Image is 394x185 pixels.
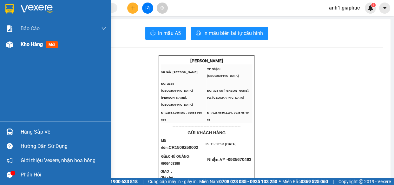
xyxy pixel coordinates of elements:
button: printerIn mẫu biên lai tự cấu hình [191,27,268,40]
img: warehouse-icon [6,129,13,135]
span: VP Gửi: [PERSON_NAME] [161,71,198,74]
span: Mã đơn [161,139,167,149]
span: In mẫu biên lai tự cấu hình [203,29,263,37]
span: Miền Bắc [282,178,328,185]
img: solution-icon [6,25,13,32]
button: caret-down [379,3,390,14]
button: file-add [142,3,153,14]
span: 1 [372,3,374,7]
img: logo-vxr [5,4,14,14]
span: anh1.giaphuc [324,4,365,12]
img: warehouse-icon [6,41,13,48]
div: Phản hồi [21,170,106,180]
span: Gửi: [161,155,190,165]
span: Miền Nam [199,178,277,185]
span: CHÚ QUẢNG [168,155,189,158]
span: Kho hàng [21,41,43,47]
span: GỬI KHÁCH HÀNG [187,130,226,135]
button: printerIn mẫu A5 [145,27,186,40]
span: | [333,178,334,185]
span: ĐT: 028.6686.1197, 0938 68 49 68 [207,111,249,121]
strong: 0708 023 035 - 0935 103 250 [219,179,277,184]
span: aim [160,6,164,10]
strong: [PERSON_NAME] [190,58,223,63]
span: plus [131,6,135,10]
span: Ghi chú : [161,175,175,179]
span: ĐT:02583.956.957 , 02583 955 555 [161,111,202,121]
span: VP Nhận: [GEOGRAPHIC_DATA] [207,67,239,77]
span: Nhận: [207,157,251,162]
span: file-add [145,6,150,10]
span: printer [196,30,201,36]
div: Hướng dẫn sử dụng [21,142,106,151]
span: ĐC: 323 An [PERSON_NAME], P2, [GEOGRAPHIC_DATA] [207,89,249,99]
span: ⚪️ [279,180,281,183]
span: notification [7,157,13,163]
span: : [167,146,198,149]
span: message [7,172,13,178]
span: ---------------------------------------------- [173,124,240,129]
span: printer [150,30,155,36]
sup: 1 [371,3,376,7]
span: 0935670463 [228,157,251,162]
span: caret-down [382,5,388,11]
div: Hàng sắp về [21,127,106,137]
span: 0905409388 [161,162,180,165]
span: - [161,155,190,165]
button: aim [157,3,168,14]
span: 15:00:53 [DATE] [211,142,236,146]
span: mới [46,41,58,48]
span: VY - [220,157,252,162]
span: In mẫu A5 [158,29,181,37]
span: Cung cấp máy in - giấy in: [148,178,198,185]
span: GIAO : [161,169,181,173]
span: | [142,178,143,185]
strong: 1900 633 818 [110,179,138,184]
span: copyright [359,179,363,184]
span: In : [206,142,236,146]
span: question-circle [7,143,13,149]
span: Giới thiệu Vexere, nhận hoa hồng [21,156,95,164]
strong: 0369 525 060 [301,179,328,184]
span: CR1509250002 [168,145,198,150]
span: down [101,26,106,31]
img: icon-new-feature [368,5,373,11]
span: ĐC: 2164 [GEOGRAPHIC_DATA][PERSON_NAME], [GEOGRAPHIC_DATA] [161,82,193,106]
button: plus [127,3,138,14]
span: Báo cáo [21,24,40,32]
